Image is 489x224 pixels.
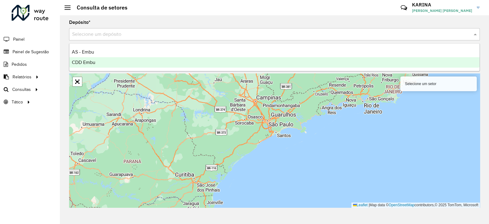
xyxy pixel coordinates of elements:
a: Contato Rápido [397,1,410,14]
h3: KARINA [412,2,472,8]
span: CDD Embu [72,60,95,65]
div: Selecione um setor [400,77,477,91]
span: | [369,203,370,207]
span: AS - Embu [72,49,94,54]
ng-dropdown-panel: Options list [69,43,480,71]
span: Consultas [12,86,31,93]
label: Depósito [69,19,90,26]
a: Leaflet [353,203,368,207]
span: [PERSON_NAME] [PERSON_NAME] [412,8,472,13]
span: Tático [12,99,23,105]
span: Painel [13,36,24,43]
span: Relatórios [13,74,31,80]
div: Map data © contributors,© 2025 TomTom, Microsoft [351,203,480,208]
span: Painel de Sugestão [13,49,49,55]
span: Pedidos [12,61,27,68]
a: OpenStreetMap [389,203,415,207]
h2: Consulta de setores [71,4,127,11]
a: Abrir mapa em tela cheia [73,77,82,86]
